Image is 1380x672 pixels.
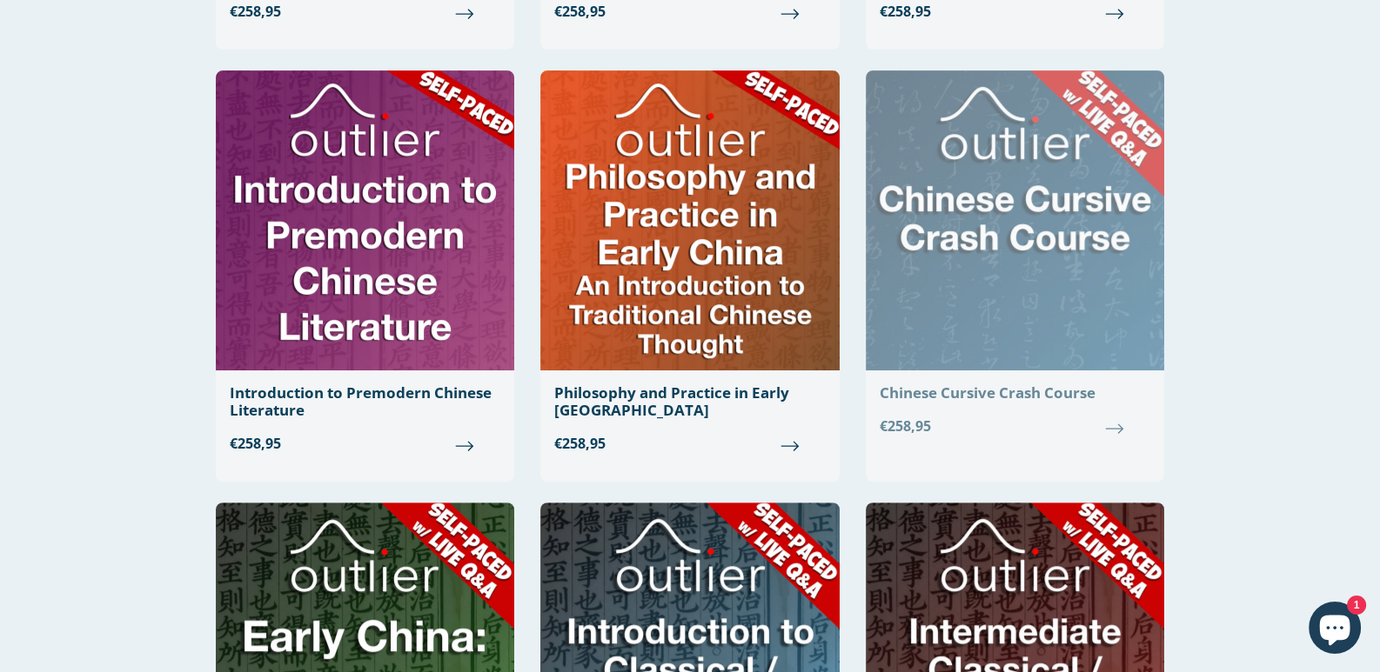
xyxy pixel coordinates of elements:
span: €258,95 [880,416,1150,436]
div: Philosophy and Practice in Early [GEOGRAPHIC_DATA] [554,384,825,420]
span: €258,95 [230,1,500,22]
a: Philosophy and Practice in Early [GEOGRAPHIC_DATA] €258,95 [540,70,839,469]
inbox-online-store-chat: Shopify online store chat [1303,602,1366,658]
a: Introduction to Premodern Chinese Literature €258,95 [216,70,514,469]
span: €258,95 [880,1,1150,22]
span: €258,95 [554,433,825,454]
span: €258,95 [554,1,825,22]
div: Chinese Cursive Crash Course [880,384,1150,402]
span: €258,95 [230,433,500,454]
div: Introduction to Premodern Chinese Literature [230,384,500,420]
img: Chinese Cursive Crash Course [866,70,1164,370]
img: Introduction to Premodern Chinese Literature [216,70,514,370]
img: Philosophy and Practice in Early China [540,70,839,370]
a: Chinese Cursive Crash Course €258,95 [866,70,1164,450]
